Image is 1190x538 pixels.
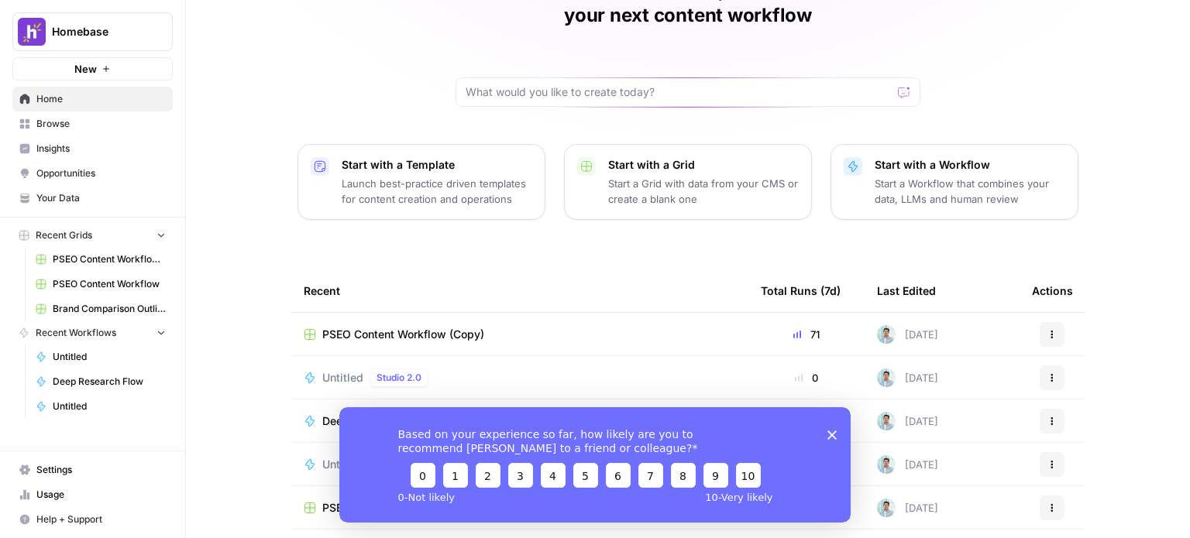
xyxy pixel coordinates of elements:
[12,186,173,211] a: Your Data
[877,368,896,387] img: xjyi7gh9lz0icmjo8v3lxainuvr4
[564,144,812,220] button: Start with a GridStart a Grid with data from your CMS or create a blank one
[761,370,852,386] div: 0
[36,463,166,477] span: Settings
[12,12,173,51] button: Workspace: Homebase
[304,500,736,516] a: PSEO Content Workflow
[29,247,173,272] a: PSEO Content Workflow (Copy)
[12,57,173,81] button: New
[74,61,97,77] span: New
[304,269,736,312] div: Recent
[12,321,173,344] button: Recent Workflows
[875,157,1065,173] p: Start with a Workflow
[12,507,173,532] button: Help + Support
[304,412,736,430] a: Deep Research FlowStudio 2.0
[466,84,892,100] input: What would you like to create today?
[322,413,428,429] span: Deep Research Flow
[53,302,166,316] span: Brand Comparison Outline Generator
[29,272,173,296] a: PSEO Content Workflow
[36,166,166,180] span: Opportunities
[53,277,166,291] span: PSEO Content Workflow
[12,457,173,482] a: Settings
[12,87,173,111] a: Home
[36,488,166,502] span: Usage
[12,111,173,136] a: Browse
[377,371,421,385] span: Studio 2.0
[36,92,166,106] span: Home
[12,136,173,161] a: Insights
[304,327,736,342] a: PSEO Content Workflow (Copy)
[877,412,938,430] div: [DATE]
[877,455,896,474] img: xjyi7gh9lz0icmjo8v3lxainuvr4
[53,399,166,413] span: Untitled
[322,457,363,472] span: Untitled
[761,269,841,312] div: Total Runs (7d)
[322,327,484,342] span: PSEO Content Workflow (Copy)
[36,191,166,205] span: Your Data
[877,499,938,517] div: [DATE]
[877,325,938,344] div: [DATE]
[12,482,173,507] a: Usage
[875,176,1065,207] p: Start a Workflow that combines your data, LLMs and human review
[877,368,938,387] div: [DATE]
[322,370,363,386] span: Untitled
[304,368,736,387] a: UntitledStudio 2.0
[36,142,166,156] span: Insights
[761,327,852,342] div: 71
[342,157,532,173] p: Start with a Template
[52,24,146,39] span: Homebase
[831,144,1078,220] button: Start with a WorkflowStart a Workflow that combines your data, LLMs and human review
[18,18,46,46] img: Homebase Logo
[304,455,736,474] a: UntitledStudio 2.0
[877,499,896,517] img: xjyi7gh9lz0icmjo8v3lxainuvr4
[12,224,173,247] button: Recent Grids
[29,296,173,321] a: Brand Comparison Outline Generator
[36,512,166,526] span: Help + Support
[29,344,173,369] a: Untitled
[877,269,936,312] div: Last Edited
[608,176,799,207] p: Start a Grid with data from your CMS or create a blank one
[342,176,532,207] p: Launch best-practice driven templates for content creation and operations
[53,350,166,364] span: Untitled
[29,369,173,394] a: Deep Research Flow
[12,161,173,186] a: Opportunities
[36,117,166,131] span: Browse
[877,455,938,474] div: [DATE]
[877,325,896,344] img: xjyi7gh9lz0icmjo8v3lxainuvr4
[36,326,116,340] span: Recent Workflows
[297,144,545,220] button: Start with a TemplateLaunch best-practice driven templates for content creation and operations
[36,228,92,242] span: Recent Grids
[322,500,446,516] span: PSEO Content Workflow
[877,412,896,430] img: xjyi7gh9lz0icmjo8v3lxainuvr4
[29,394,173,419] a: Untitled
[53,375,166,389] span: Deep Research Flow
[53,252,166,266] span: PSEO Content Workflow (Copy)
[339,407,851,523] iframe: Survey from AirOps
[1032,269,1073,312] div: Actions
[608,157,799,173] p: Start with a Grid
